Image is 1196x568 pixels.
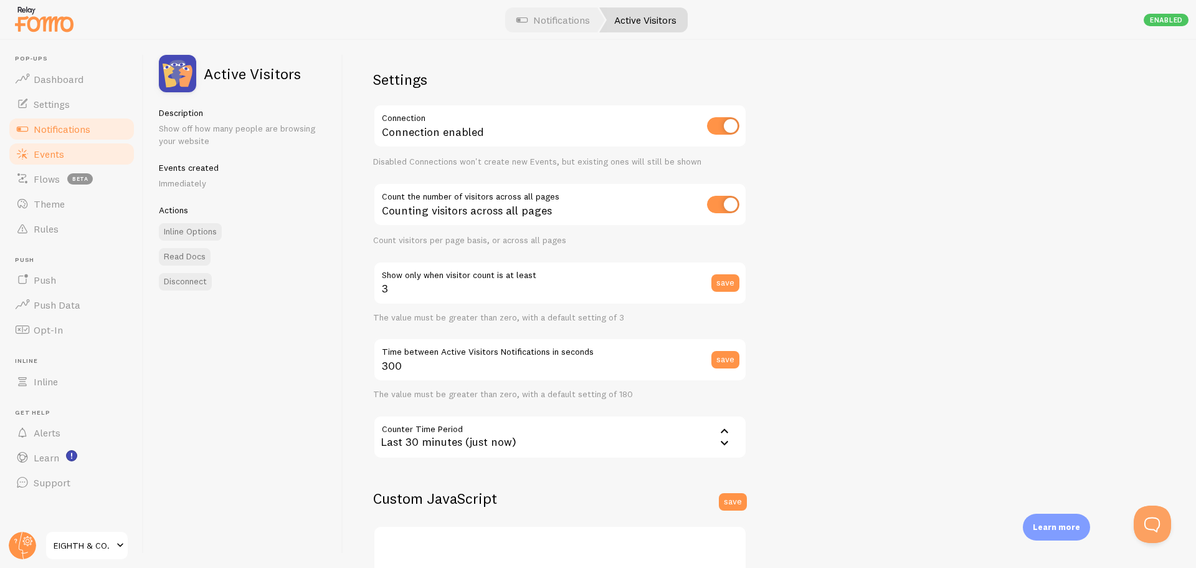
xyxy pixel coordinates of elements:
[34,299,80,311] span: Push Data
[711,351,739,368] button: save
[34,98,70,110] span: Settings
[7,470,136,495] a: Support
[34,73,83,85] span: Dashboard
[15,409,136,417] span: Get Help
[711,274,739,292] button: save
[66,450,77,461] svg: <p>Watch New Feature Tutorials!</p>
[15,256,136,264] span: Push
[7,166,136,191] a: Flows beta
[159,55,196,92] img: fomo_icons_pageviews.svg
[204,66,301,81] h2: Active Visitors
[15,55,136,63] span: Pop-ups
[7,317,136,342] a: Opt-In
[34,375,58,388] span: Inline
[7,292,136,317] a: Push Data
[34,274,56,286] span: Push
[7,420,136,445] a: Alerts
[34,148,64,160] span: Events
[373,183,747,228] div: Counting visitors across all pages
[373,338,747,382] input: 180
[159,205,328,216] h5: Actions
[13,3,75,35] img: fomo-relay-logo-orange.svg
[34,426,60,439] span: Alerts
[34,451,59,464] span: Learn
[67,173,93,185] span: beta
[34,324,63,336] span: Opt-In
[159,122,328,147] p: Show off how many people are browsing your website
[373,312,747,324] div: The value must be greater than zero, with a default setting of 3
[34,476,70,489] span: Support
[1023,514,1090,541] div: Learn more
[34,123,90,135] span: Notifications
[7,216,136,241] a: Rules
[1134,506,1171,543] iframe: Help Scout Beacon - Open
[7,92,136,117] a: Settings
[373,489,747,508] h2: Custom JavaScript
[719,493,747,511] button: save
[7,445,136,470] a: Learn
[34,223,59,235] span: Rules
[373,261,747,305] input: 3
[7,267,136,292] a: Push
[7,369,136,394] a: Inline
[373,261,747,282] label: Show only when visitor count is at least
[159,107,328,118] h5: Description
[7,67,136,92] a: Dashboard
[159,162,328,173] h5: Events created
[15,357,136,365] span: Inline
[373,156,747,168] div: Disabled Connections won't create new Events, but existing ones will still be shown
[159,223,222,241] a: Inline Options
[1033,521,1080,533] p: Learn more
[373,235,747,246] div: Count visitors per page basis, or across all pages
[7,117,136,142] a: Notifications
[34,173,60,185] span: Flows
[373,104,747,150] div: Connection enabled
[373,70,747,89] h2: Settings
[45,531,129,561] a: EIGHTH & CO.
[54,538,113,553] span: EIGHTH & CO.
[373,338,747,359] label: Time between Active Visitors Notifications in seconds
[34,198,65,210] span: Theme
[373,389,747,400] div: The value must be greater than zero, with a default setting of 180
[159,248,211,266] a: Read Docs
[7,142,136,166] a: Events
[373,415,747,459] div: Last 30 minutes (just now)
[7,191,136,216] a: Theme
[159,273,212,291] button: Disconnect
[159,177,328,190] p: Immediately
